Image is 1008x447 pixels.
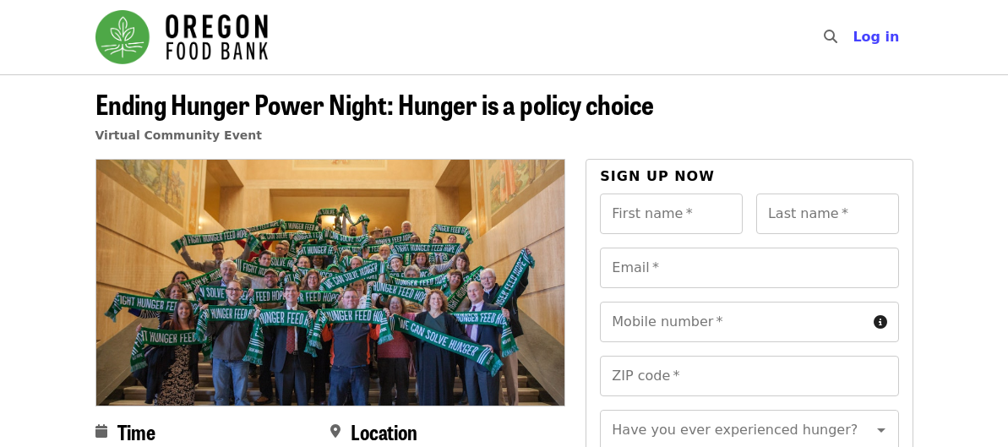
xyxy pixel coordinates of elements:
span: Ending Hunger Power Night: Hunger is a policy choice [95,84,654,123]
span: Location [351,417,417,446]
span: Sign up now [600,168,715,184]
input: Last name [756,194,899,234]
i: map-marker-alt icon [330,423,341,439]
span: Log in [853,29,899,45]
i: search icon [824,29,837,45]
i: calendar icon [95,423,107,439]
button: Log in [839,20,913,54]
input: Email [600,248,898,288]
input: ZIP code [600,356,898,396]
input: Mobile number [600,302,866,342]
input: Search [847,17,861,57]
button: Open [869,418,893,442]
span: Time [117,417,155,446]
i: circle-info icon [874,314,887,330]
img: Ending Hunger Power Night: Hunger is a policy choice organized by Oregon Food Bank [96,160,565,405]
a: Virtual Community Event [95,128,262,142]
img: Oregon Food Bank - Home [95,10,268,64]
input: First name [600,194,743,234]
